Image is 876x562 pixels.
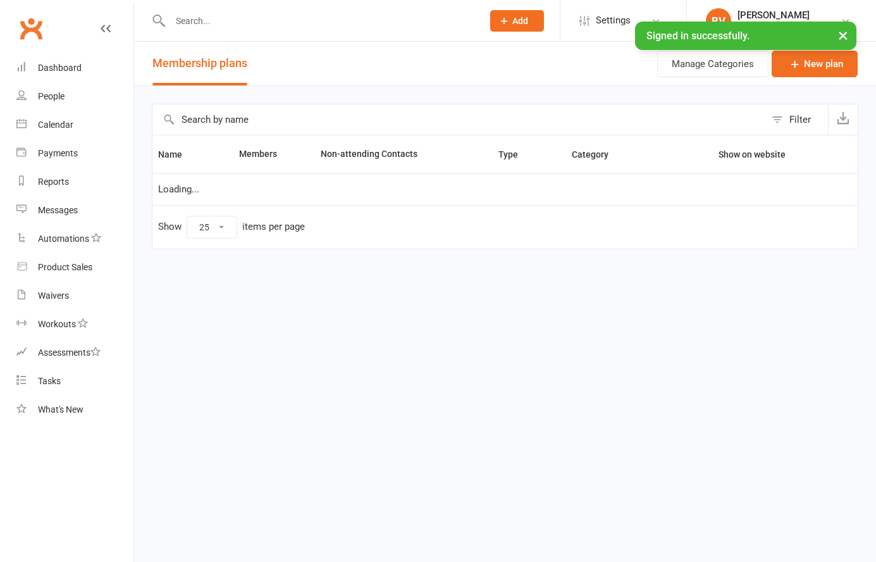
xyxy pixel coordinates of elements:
div: Messages [38,205,78,215]
button: Category [572,147,622,162]
div: Payments [38,148,78,158]
div: Automations [38,234,89,244]
div: What's New [38,404,83,415]
div: PUMPT 24/7 [737,21,810,32]
span: Add [512,16,528,26]
a: Dashboard [16,54,133,82]
div: Tasks [38,376,61,386]
div: Waivers [38,290,69,301]
button: Filter [765,104,828,135]
span: Category [572,149,622,159]
input: Search by name [152,104,765,135]
a: Messages [16,196,133,225]
span: Signed in successfully. [646,30,750,42]
span: Name [158,149,196,159]
a: What's New [16,396,133,424]
div: Product Sales [38,262,92,272]
a: Workouts [16,310,133,339]
button: Add [490,10,544,32]
div: Show [158,216,305,239]
div: BV [706,8,731,34]
th: Members [233,135,314,173]
td: Loading... [152,173,858,205]
a: Clubworx [15,13,47,44]
span: Type [498,149,532,159]
div: Workouts [38,319,76,329]
th: Non-attending Contacts [315,135,493,173]
button: Manage Categories [657,51,768,77]
a: Waivers [16,282,133,310]
button: Type [498,147,532,162]
button: Show on website [707,147,799,162]
a: Payments [16,139,133,168]
a: Assessments [16,339,133,367]
a: Automations [16,225,133,253]
a: New plan [772,51,858,77]
div: Calendar [38,120,73,130]
div: Reports [38,177,69,187]
input: Search... [166,12,474,30]
span: Settings [596,6,631,35]
div: Assessments [38,347,101,358]
button: × [832,22,854,49]
button: Name [158,147,196,162]
a: Product Sales [16,253,133,282]
a: Tasks [16,367,133,396]
div: Filter [789,112,811,127]
div: People [38,91,65,101]
a: People [16,82,133,111]
div: Dashboard [38,63,82,73]
a: Reports [16,168,133,196]
button: Membership plans [152,42,247,85]
span: Show on website [719,149,786,159]
div: items per page [242,222,305,232]
div: [PERSON_NAME] [737,9,810,21]
a: Calendar [16,111,133,139]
